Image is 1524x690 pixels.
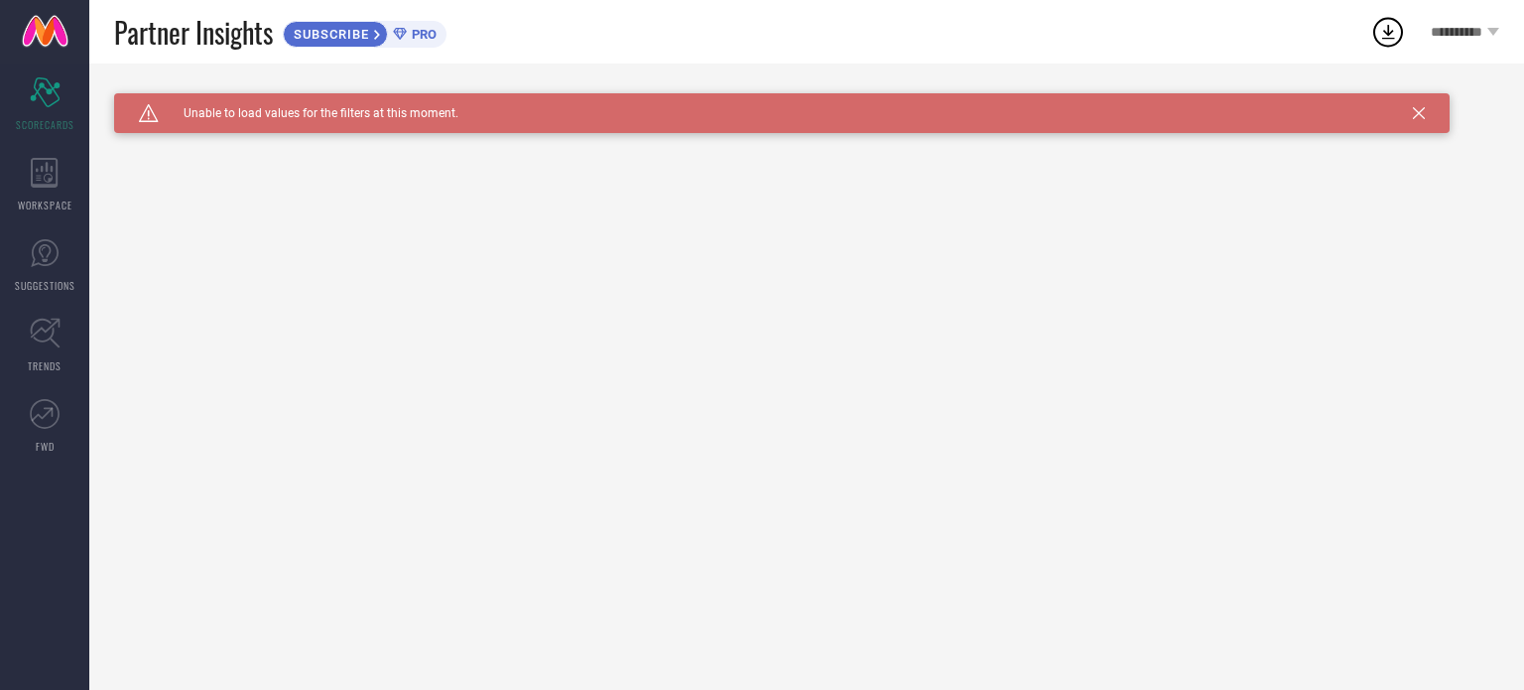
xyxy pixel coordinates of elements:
[407,27,437,42] span: PRO
[284,27,374,42] span: SUBSCRIBE
[28,358,62,373] span: TRENDS
[15,278,75,293] span: SUGGESTIONS
[114,93,1499,109] div: Unable to load filters at this moment. Please try later.
[36,439,55,454] span: FWD
[16,117,74,132] span: SCORECARDS
[283,16,446,48] a: SUBSCRIBEPRO
[18,198,72,212] span: WORKSPACE
[114,12,273,53] span: Partner Insights
[159,106,458,120] span: Unable to load values for the filters at this moment.
[1370,14,1406,50] div: Open download list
